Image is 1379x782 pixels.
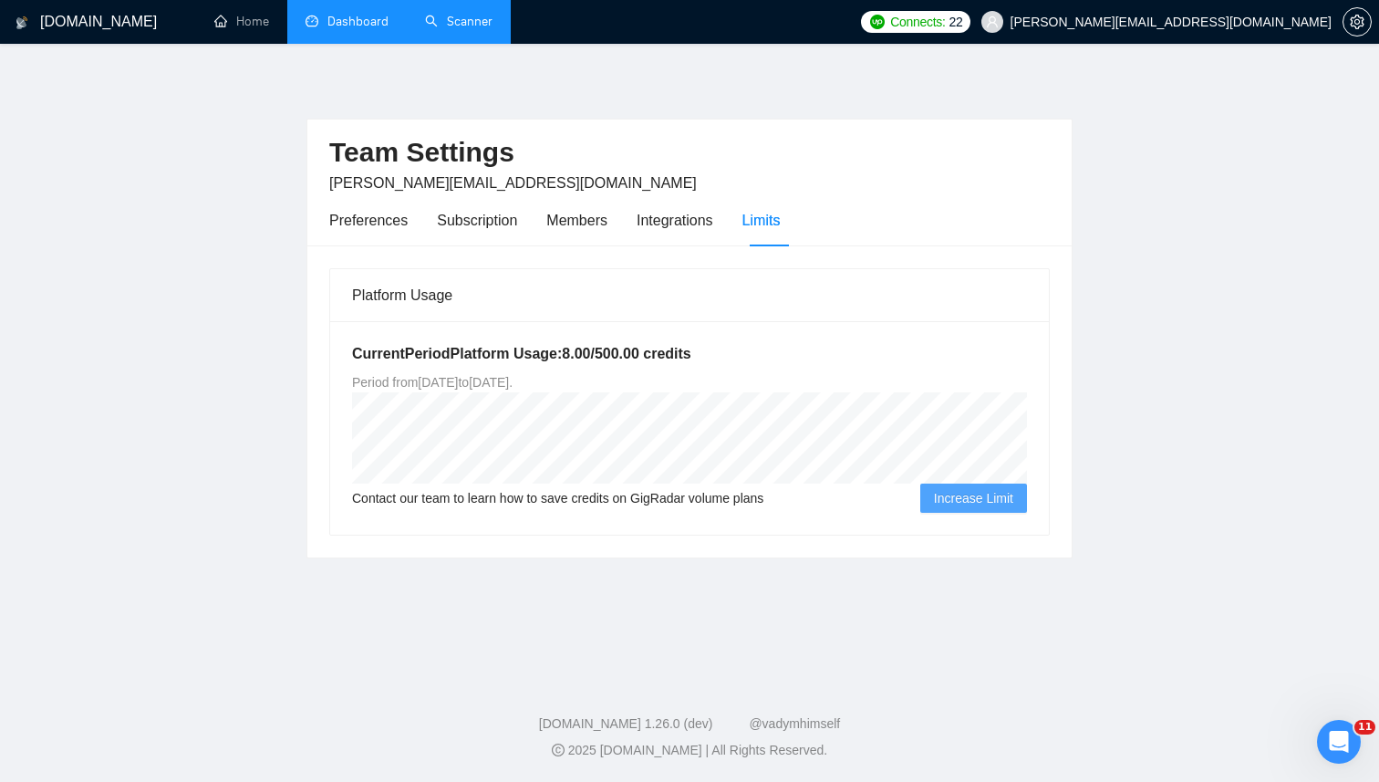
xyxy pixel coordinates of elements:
span: setting [1343,15,1371,29]
img: upwork-logo.png [870,15,885,29]
a: [DOMAIN_NAME] 1.26.0 (dev) [539,716,713,731]
span: user [986,16,999,28]
span: copyright [552,744,565,756]
a: searchScanner [425,14,493,29]
div: Platform Usage [352,269,1027,321]
button: setting [1343,7,1372,36]
div: Members [546,209,607,232]
span: Period from [DATE] to [DATE] . [352,375,513,390]
img: logo [16,8,28,37]
button: Increase Limit [920,484,1027,513]
span: Increase Limit [934,488,1013,508]
a: homeHome [214,14,269,29]
a: @vadymhimself [749,716,840,731]
span: 22 [949,12,963,32]
div: 2025 [DOMAIN_NAME] | All Rights Reserved. [15,741,1364,760]
div: Integrations [637,209,713,232]
h2: Team Settings [329,134,1050,172]
div: Subscription [437,209,517,232]
a: dashboardDashboard [306,14,389,29]
a: setting [1343,15,1372,29]
span: Contact our team to learn how to save credits on GigRadar volume plans [352,488,763,508]
span: [PERSON_NAME][EMAIL_ADDRESS][DOMAIN_NAME] [329,175,697,191]
iframe: Intercom live chat [1317,720,1361,764]
div: Preferences [329,209,408,232]
h5: Current Period Platform Usage: 8.00 / 500.00 credits [352,343,1027,365]
span: Connects: [890,12,945,32]
div: Limits [742,209,781,232]
span: 11 [1354,720,1375,735]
